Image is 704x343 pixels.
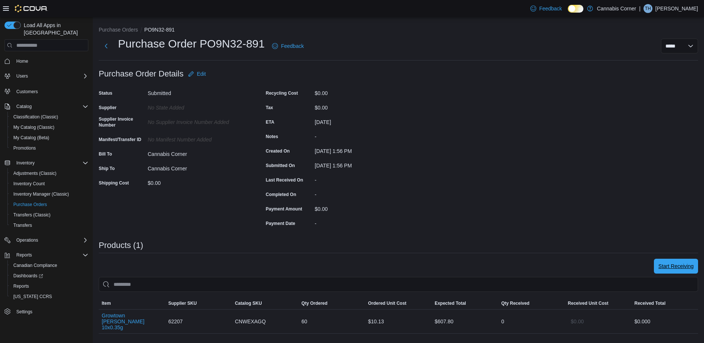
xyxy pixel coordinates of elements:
button: Users [1,71,91,81]
span: Inventory Manager (Classic) [13,191,69,197]
button: Edit [185,66,209,81]
span: Inventory Count [13,181,45,187]
a: [US_STATE] CCRS [10,292,55,301]
div: No Supplier Invoice Number added [148,116,247,125]
button: Catalog [1,101,91,112]
p: | [639,4,641,13]
span: Dashboards [10,271,88,280]
label: Shipping Cost [99,180,129,186]
button: Expected Total [432,297,498,309]
span: Dashboards [13,273,43,279]
button: My Catalog (Beta) [7,133,91,143]
div: - [315,174,414,183]
label: ETA [266,119,274,125]
button: Canadian Compliance [7,260,91,271]
span: Classification (Classic) [10,112,88,121]
span: Transfers (Classic) [13,212,50,218]
div: Cannabis Corner [148,163,247,171]
label: Completed On [266,192,296,197]
button: Reports [7,281,91,291]
label: Supplier Invoice Number [99,116,145,128]
span: Transfers [13,222,32,228]
button: Adjustments (Classic) [7,168,91,179]
div: No Manifest Number added [148,134,247,143]
div: Cannabis Corner [148,148,247,157]
label: Payment Amount [266,206,302,212]
label: Notes [266,134,278,140]
button: Item [99,297,165,309]
span: Feedback [539,5,562,12]
div: $607.80 [432,314,498,329]
span: Received Total [635,300,666,306]
div: - [315,189,414,197]
button: Operations [13,236,41,245]
button: Growtown [PERSON_NAME] 10x0.35g [102,313,162,330]
input: Dark Mode [568,5,583,13]
a: My Catalog (Classic) [10,123,58,132]
button: Classification (Classic) [7,112,91,122]
button: Inventory [1,158,91,168]
div: 0 [498,314,565,329]
div: Tania Hines [644,4,652,13]
img: Cova [15,5,48,12]
button: Reports [13,251,35,259]
button: Operations [1,235,91,245]
span: Qty Ordered [301,300,327,306]
span: My Catalog (Beta) [10,133,88,142]
span: CNWEXAGQ [235,317,266,326]
span: Catalog [13,102,88,111]
span: My Catalog (Classic) [10,123,88,132]
button: Home [1,56,91,66]
div: $0.00 [315,102,414,111]
span: Item [102,300,111,306]
span: Transfers [10,221,88,230]
span: Reports [16,252,32,258]
span: Washington CCRS [10,292,88,301]
label: Manifest/Transfer ID [99,137,141,143]
label: Bill To [99,151,112,157]
nav: An example of EuiBreadcrumbs [99,26,698,35]
div: [DATE] [315,116,414,125]
span: Expected Total [435,300,466,306]
button: Transfers (Classic) [7,210,91,220]
p: [PERSON_NAME] [655,4,698,13]
button: Next [99,39,114,53]
div: No State added [148,102,247,111]
div: [DATE] 1:56 PM [315,160,414,169]
span: Customers [13,86,88,96]
div: - [315,131,414,140]
span: Inventory Manager (Classic) [10,190,88,199]
button: Transfers [7,220,91,231]
p: Cannabis Corner [597,4,636,13]
span: 62207 [168,317,183,326]
div: $0.00 [315,87,414,96]
span: Home [13,56,88,66]
a: Inventory Count [10,179,48,188]
a: Adjustments (Classic) [10,169,59,178]
button: Received Unit Cost [565,297,631,309]
a: Reports [10,282,32,291]
button: Start Receiving [654,259,698,274]
span: TH [645,4,651,13]
nav: Complex example [4,53,88,336]
span: Start Receiving [658,262,694,270]
button: Reports [1,250,91,260]
button: Catalog SKU [232,297,298,309]
div: $0.00 [148,177,247,186]
a: Dashboards [7,271,91,281]
span: Reports [13,283,29,289]
button: Inventory Manager (Classic) [7,189,91,199]
span: Inventory [16,160,35,166]
span: $0.00 [571,318,584,325]
label: Status [99,90,112,96]
label: Tax [266,105,273,111]
button: Ordered Unit Cost [365,297,432,309]
a: Dashboards [10,271,46,280]
button: Catalog [13,102,35,111]
span: Load All Apps in [GEOGRAPHIC_DATA] [21,22,88,36]
label: Last Received On [266,177,303,183]
a: Feedback [269,39,307,53]
h1: Purchase Order PO9N32-891 [118,36,265,51]
button: Settings [1,306,91,317]
span: Purchase Orders [13,202,47,208]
